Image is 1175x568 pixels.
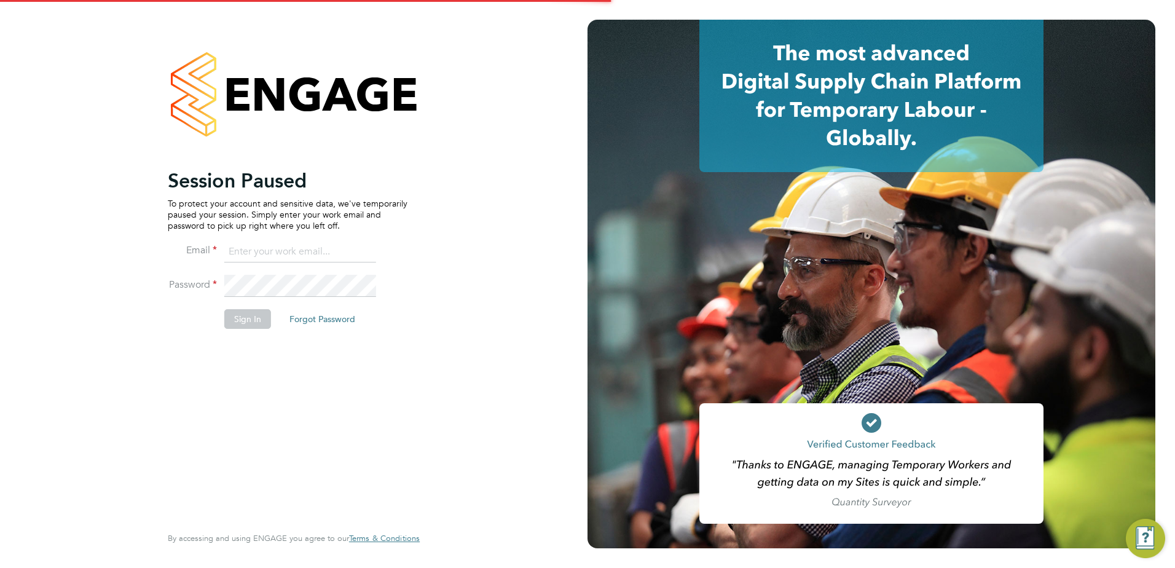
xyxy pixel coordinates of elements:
[168,533,420,543] span: By accessing and using ENGAGE you agree to our
[168,278,217,291] label: Password
[280,309,365,329] button: Forgot Password
[224,241,376,263] input: Enter your work email...
[168,198,407,232] p: To protect your account and sensitive data, we've temporarily paused your session. Simply enter y...
[1126,519,1165,558] button: Engage Resource Center
[168,168,407,193] h2: Session Paused
[349,534,420,543] a: Terms & Conditions
[224,309,271,329] button: Sign In
[168,244,217,257] label: Email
